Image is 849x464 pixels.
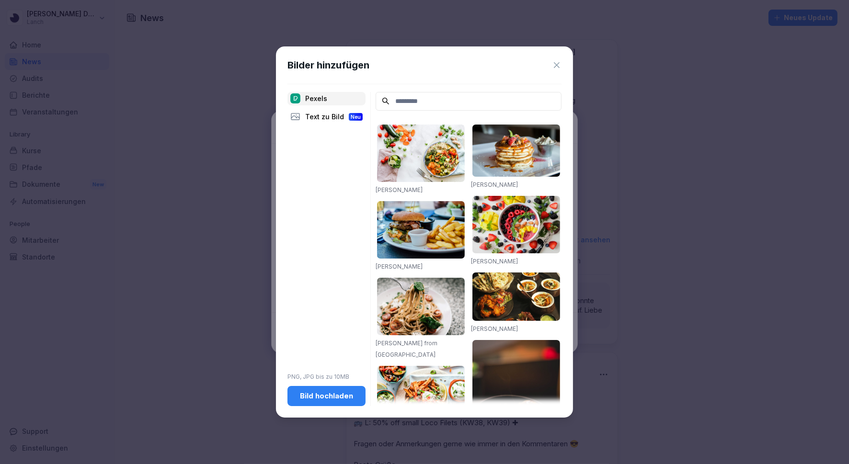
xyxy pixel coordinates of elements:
img: pexels-photo-958545.jpeg [472,272,560,320]
img: pexels-photo-1279330.jpeg [377,278,465,335]
img: pexels-photo-70497.jpeg [377,201,465,259]
div: Bild hochladen [295,391,358,401]
p: PNG, JPG bis zu 10MB [287,373,366,381]
img: pexels-photo-1099680.jpeg [472,196,560,253]
img: pexels-photo-376464.jpeg [472,124,560,177]
img: pexels-photo-1640777.jpeg [377,124,465,182]
button: Bild hochladen [287,386,366,406]
a: [PERSON_NAME] from [GEOGRAPHIC_DATA] [376,340,437,358]
a: [PERSON_NAME] [471,325,518,332]
div: Text zu Bild [287,110,366,124]
div: Neu [349,113,363,121]
img: pexels.png [290,93,300,103]
a: [PERSON_NAME] [376,186,423,193]
a: [PERSON_NAME] [471,181,518,188]
img: pexels-photo-1640772.jpeg [377,366,465,431]
div: Pexels [287,92,366,105]
a: [PERSON_NAME] [376,263,423,270]
h1: Bilder hinzufügen [287,58,369,72]
a: [PERSON_NAME] [471,258,518,265]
